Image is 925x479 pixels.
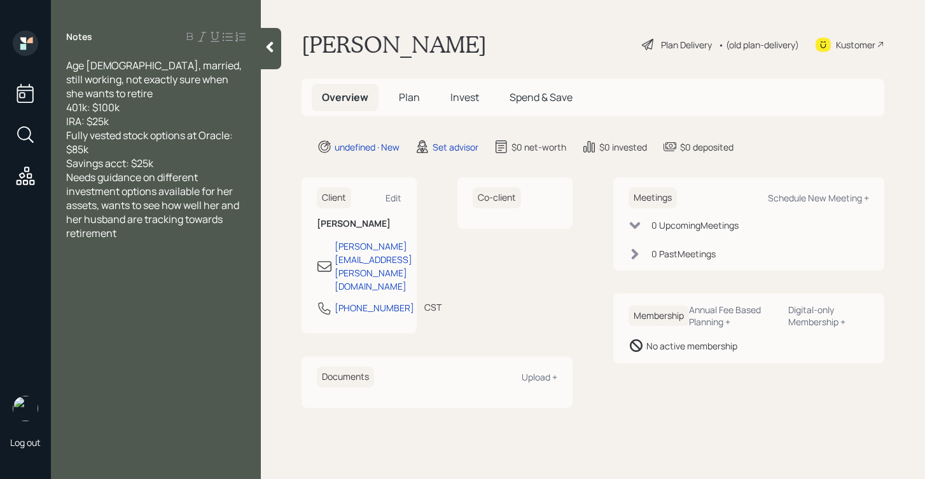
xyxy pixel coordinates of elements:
[511,140,566,154] div: $0 net-worth
[788,304,869,328] div: Digital-only Membership +
[646,339,737,353] div: No active membership
[335,239,412,293] div: [PERSON_NAME][EMAIL_ADDRESS][PERSON_NAME][DOMAIN_NAME]
[680,140,734,154] div: $0 deposited
[510,90,573,104] span: Spend & Save
[522,371,557,383] div: Upload +
[335,140,400,154] div: undefined · New
[651,219,739,232] div: 0 Upcoming Meeting s
[433,140,478,154] div: Set advisor
[399,90,420,104] span: Plan
[317,187,351,208] h6: Client
[718,38,799,51] div: • (old plan-delivery)
[66,30,92,43] label: Notes
[335,301,414,314] div: [PHONE_NUMBER]
[661,38,712,51] div: Plan Delivery
[768,192,869,204] div: Schedule New Meeting +
[689,304,778,328] div: Annual Fee Based Planning +
[386,192,401,204] div: Edit
[66,58,244,100] span: Age [DEMOGRAPHIC_DATA], married, still working, not exactly sure when she wants to retire
[66,128,235,156] span: Fully vested stock options at Oracle: $85k
[66,114,109,128] span: IRA: $25k
[317,219,401,229] h6: [PERSON_NAME]
[651,247,716,260] div: 0 Past Meeting s
[836,38,875,51] div: Kustomer
[10,436,41,449] div: Log out
[473,187,521,208] h6: Co-client
[629,306,689,327] h6: Membership
[322,90,368,104] span: Overview
[66,100,120,114] span: 401k: $100k
[302,30,487,58] h1: [PERSON_NAME]
[66,156,153,170] span: Savings acct: $25k
[66,170,241,240] span: Needs guidance on different investment options available for her assets, wants to see how well he...
[450,90,479,104] span: Invest
[317,367,374,388] h6: Documents
[599,140,647,154] div: $0 invested
[629,187,677,208] h6: Meetings
[424,300,442,314] div: CST
[13,396,38,421] img: robby-grisanti-headshot.png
